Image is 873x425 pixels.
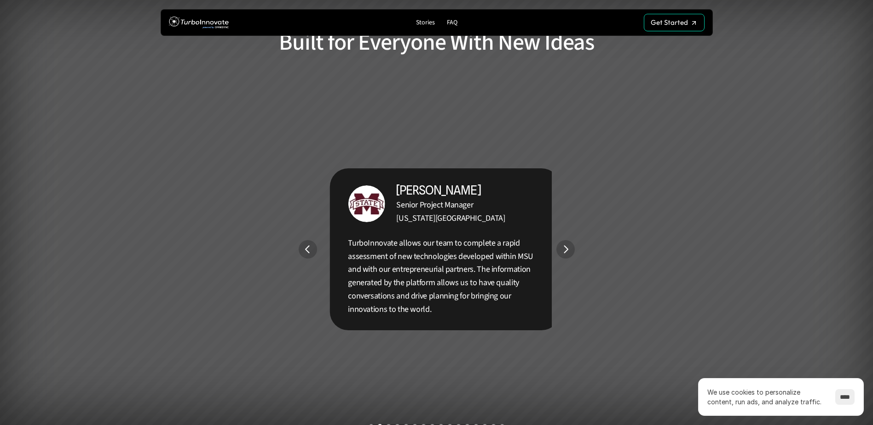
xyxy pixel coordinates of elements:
a: Stories [412,17,439,29]
a: FAQ [443,17,461,29]
img: TurboInnovate Logo [169,14,229,31]
a: Get Started [644,14,705,31]
p: We use cookies to personalize content, run ads, and analyze traffic. [707,387,826,407]
p: Stories [416,19,435,27]
p: FAQ [447,19,457,27]
p: Get Started [651,18,688,27]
